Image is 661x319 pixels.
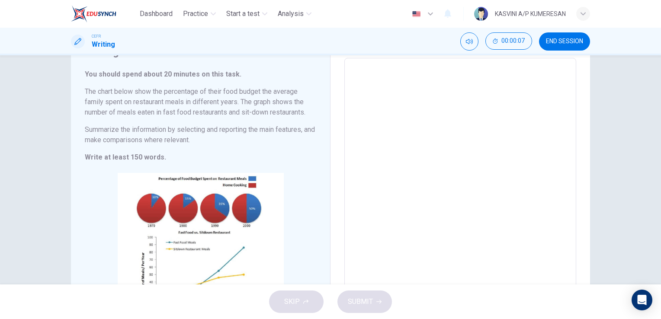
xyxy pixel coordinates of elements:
strong: Write at least 150 words. [85,153,166,161]
h6: Summarize the information by selecting and reporting the main features, and make comparisons wher... [85,124,316,145]
button: 00:00:07 [485,32,532,50]
div: Hide [485,32,532,51]
img: en [411,11,422,17]
div: Mute [460,32,478,51]
img: EduSynch logo [71,5,116,22]
div: Open Intercom Messenger [632,290,652,310]
button: Dashboard [136,6,176,22]
h6: The chart below show the percentage of their food budget the average family spent on restaurant m... [85,86,316,118]
h1: Writing [92,39,115,50]
img: Profile picture [474,7,488,21]
button: Practice [180,6,219,22]
button: END SESSION [539,32,590,51]
span: END SESSION [546,38,583,45]
span: Start a test [226,9,260,19]
button: Analysis [274,6,315,22]
span: Practice [183,9,208,19]
span: 00:00:07 [501,38,525,45]
span: Dashboard [140,9,173,19]
span: CEFR [92,33,101,39]
span: Analysis [278,9,304,19]
a: EduSynch logo [71,5,136,22]
button: Start a test [223,6,271,22]
div: KASVINI A/P KUMERESAN [495,9,566,19]
h6: You should spend about 20 minutes on this task. [85,69,316,80]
